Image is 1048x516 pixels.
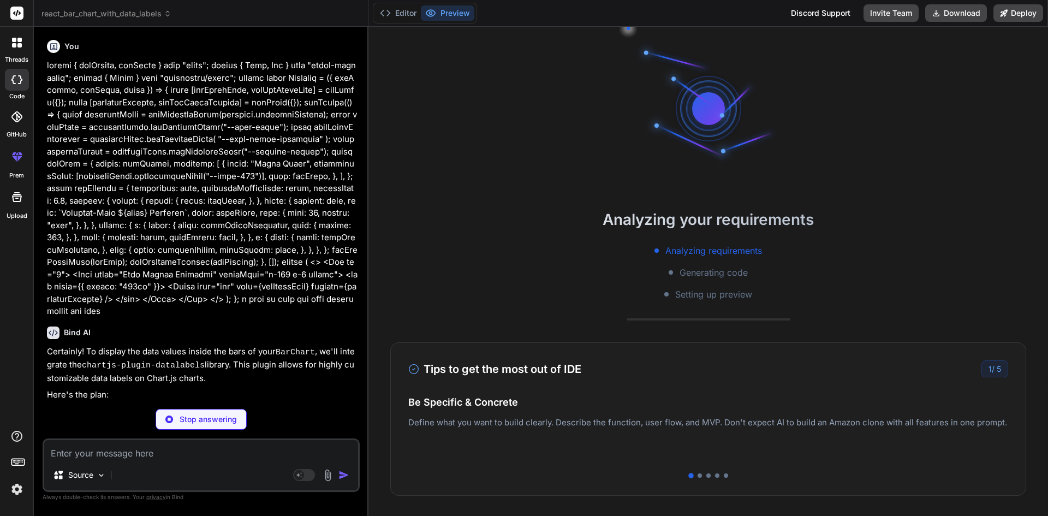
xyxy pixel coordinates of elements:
button: Download [925,4,987,22]
code: chartjs-plugin-datalabels [82,361,205,370]
p: Here's the plan: [47,389,358,401]
span: Generating code [680,266,748,279]
img: Pick Models [97,471,106,480]
button: Invite Team [864,4,919,22]
button: Deploy [993,4,1043,22]
img: settings [8,480,26,499]
label: threads [5,55,28,64]
label: GitHub [7,130,27,139]
span: 5 [997,364,1001,373]
label: code [9,92,25,101]
button: Editor [376,5,421,21]
h4: Be Specific & Concrete [408,395,1008,410]
span: Analyzing requirements [665,244,762,257]
div: / [981,360,1008,377]
h6: You [64,41,79,52]
h3: Tips to get the most out of IDE [408,361,581,377]
label: prem [9,171,24,180]
img: attachment [321,469,334,482]
p: loremi { dolOrsita, conSecte } adip "elits"; doeius { Temp, Inc } utla "etdol-magnaaliq"; enimad ... [47,60,358,318]
p: Certainly! To display the data values inside the bars of your , we'll integrate the library. This... [47,346,358,385]
button: Preview [421,5,474,21]
h2: Analyzing your requirements [368,208,1048,231]
span: 1 [989,364,992,373]
label: Upload [7,211,27,221]
span: react_bar_chart_with_data_labels [41,8,171,19]
code: BarChart [276,348,315,357]
div: Discord Support [784,4,857,22]
p: Source [68,470,93,481]
p: Always double-check its answers. Your in Bind [43,492,360,502]
h6: Bind AI [64,327,91,338]
span: Setting up preview [675,288,752,301]
img: icon [338,470,349,481]
span: privacy [146,494,166,500]
p: Stop answering [180,414,237,425]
